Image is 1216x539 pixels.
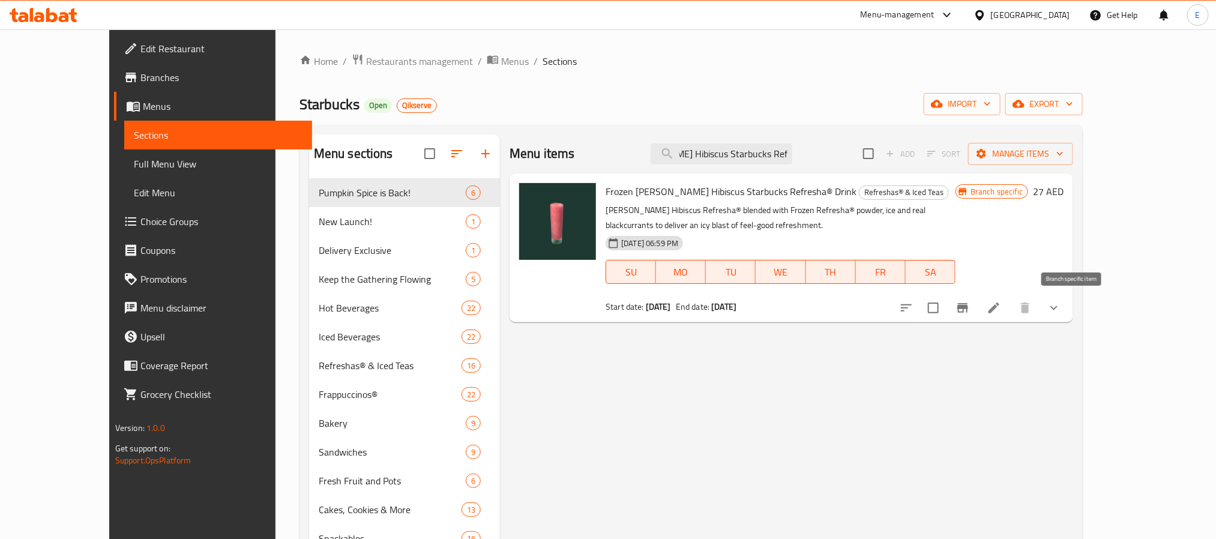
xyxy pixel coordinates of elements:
span: Start date: [606,299,644,315]
span: 6 [466,475,480,487]
div: items [462,330,481,344]
span: Choice Groups [140,214,302,229]
button: Branch-specific-item [948,294,977,322]
span: Sandwiches [319,445,466,459]
a: Edit menu item [987,301,1001,315]
span: E [1196,8,1200,22]
p: [PERSON_NAME] Hibiscus Refresha® blended with Frozen Refresha® powder, ice and real blackcurrants... [606,203,956,233]
div: items [466,272,481,286]
button: export [1005,93,1083,115]
a: Menus [487,53,529,69]
a: Support.OpsPlatform [115,453,191,468]
b: [DATE] [711,299,736,315]
button: SU [606,260,656,284]
a: Restaurants management [352,53,473,69]
span: Sections [134,128,302,142]
a: Choice Groups [114,207,312,236]
span: 6 [466,187,480,199]
div: Delivery Exclusive [319,243,466,257]
span: 22 [462,331,480,343]
span: Frozen [PERSON_NAME] Hibiscus Starbucks Refresha® Drink [606,182,856,200]
span: Pumpkin Spice is Back! [319,185,466,200]
div: Refreshas® & Iced Teas16 [309,351,500,380]
span: 22 [462,389,480,400]
span: SU [611,263,651,281]
span: Menus [501,54,529,68]
div: Pumpkin Spice is Back!6 [309,178,500,207]
div: Hot Beverages [319,301,462,315]
div: items [462,502,481,517]
span: [DATE] 06:59 PM [616,238,683,249]
div: Open [364,98,392,113]
span: Select section [856,141,881,166]
span: Bakery [319,416,466,430]
span: Upsell [140,330,302,344]
span: 9 [466,447,480,458]
span: Cakes, Cookies & More [319,502,462,517]
div: [GEOGRAPHIC_DATA] [991,8,1070,22]
button: sort-choices [892,294,921,322]
span: import [933,97,991,112]
div: items [462,301,481,315]
li: / [478,54,482,68]
h2: Menu sections [314,145,393,163]
span: Grocery Checklist [140,387,302,402]
span: End date: [676,299,709,315]
li: / [534,54,538,68]
div: items [466,416,481,430]
span: Add item [881,145,920,163]
span: Fresh Fruit and Pots [319,474,466,488]
span: Menu disclaimer [140,301,302,315]
div: items [466,185,481,200]
span: 1 [466,216,480,227]
span: TH [811,263,851,281]
div: Fresh Fruit and Pots6 [309,466,500,495]
span: Frappuccinos® [319,387,462,402]
h6: 27 AED [1033,183,1064,200]
span: Keep the Gathering Flowing [319,272,466,286]
span: Refreshas® & Iced Teas [319,358,462,373]
div: Bakery9 [309,409,500,438]
div: Refreshas® & Iced Teas [859,185,949,200]
div: items [466,243,481,257]
span: Qikserve [397,100,436,110]
div: New Launch!1 [309,207,500,236]
button: WE [756,260,805,284]
button: Manage items [968,143,1073,165]
span: export [1015,97,1073,112]
span: FR [861,263,901,281]
div: Sandwiches9 [309,438,500,466]
a: Full Menu View [124,149,312,178]
span: 1 [466,245,480,256]
a: Coupons [114,236,312,265]
a: Coverage Report [114,351,312,380]
svg: Show Choices [1047,301,1061,315]
img: Frozen Berry Hibiscus Starbucks Refresha® Drink [519,183,596,260]
button: import [924,93,1001,115]
div: items [466,214,481,229]
span: Restaurants management [366,54,473,68]
a: Promotions [114,265,312,294]
div: items [462,387,481,402]
div: New Launch! [319,214,466,229]
div: Iced Beverages22 [309,322,500,351]
div: Delivery Exclusive1 [309,236,500,265]
div: items [466,474,481,488]
span: 22 [462,303,480,314]
button: FR [856,260,906,284]
span: WE [760,263,801,281]
span: 13 [462,504,480,516]
a: Home [299,54,338,68]
span: Coverage Report [140,358,302,373]
button: delete [1011,294,1040,322]
span: Manage items [978,146,1064,161]
span: Branches [140,70,302,85]
span: 9 [466,418,480,429]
